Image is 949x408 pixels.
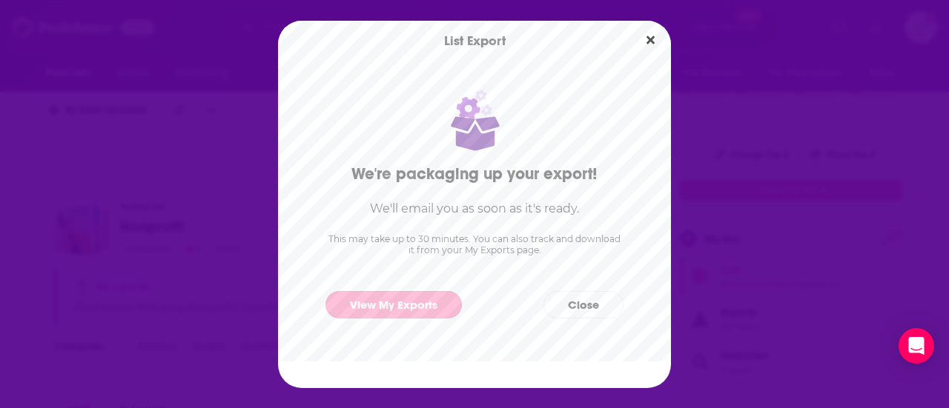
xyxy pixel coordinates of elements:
h3: We'll email you as soon as it's ready. [370,201,579,215]
p: This may take up to 30 minutes. You can also track and download it from your My Exports page. [325,233,624,255]
div: Open Intercom Messenger [899,328,934,364]
h2: We're packaging up your export! [351,164,598,184]
button: Close [543,291,624,318]
div: List Export [278,21,671,61]
a: View My Exports [325,291,462,318]
button: Close [641,31,661,50]
img: Package with cogs [450,87,500,152]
